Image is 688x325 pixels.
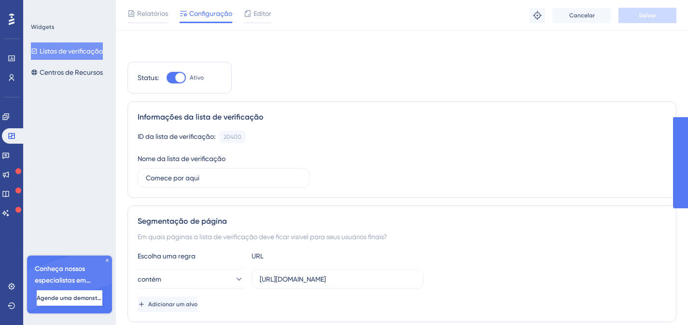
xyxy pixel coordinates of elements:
input: seusite.com/caminho [260,274,415,284]
button: Adicionar um alvo [138,297,197,312]
font: Centros de Recursos [40,68,103,76]
font: Editor [253,10,271,17]
font: Em quais páginas a lista de verificação deve ficar visível para seus usuários finais? [138,233,387,241]
font: Ativo [190,74,204,81]
font: Listas de verificação [40,47,103,55]
button: Agende uma demonstração [37,290,102,306]
button: contém [138,270,244,289]
font: Cancelar [569,12,595,19]
font: Widgets [31,24,55,30]
font: Adicionar um alvo [148,301,197,308]
font: Salvar [639,12,656,19]
font: Conheça nossos especialistas em integração 🎧 [35,265,91,296]
input: Digite o nome da sua lista de verificação [146,173,301,183]
button: Centros de Recursos [31,64,103,81]
button: Salvar [618,8,676,23]
font: Status: [138,74,159,81]
font: 20400 [224,134,241,140]
font: Relatórios [137,10,168,17]
iframe: Iniciador do Assistente de IA do UserGuiding [647,287,676,316]
font: ID da lista de verificação: [138,133,215,140]
font: Nome da lista de verificação [138,155,225,162]
font: Escolha uma regra [138,252,196,260]
font: Informações da lista de verificação [138,112,264,122]
font: contém [138,275,161,283]
font: URL [252,252,264,260]
font: Agende uma demonstração [37,295,114,301]
font: Configuração [189,10,232,17]
button: Cancelar [553,8,611,23]
font: Segmentação de página [138,217,227,226]
button: Listas de verificação [31,42,103,60]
